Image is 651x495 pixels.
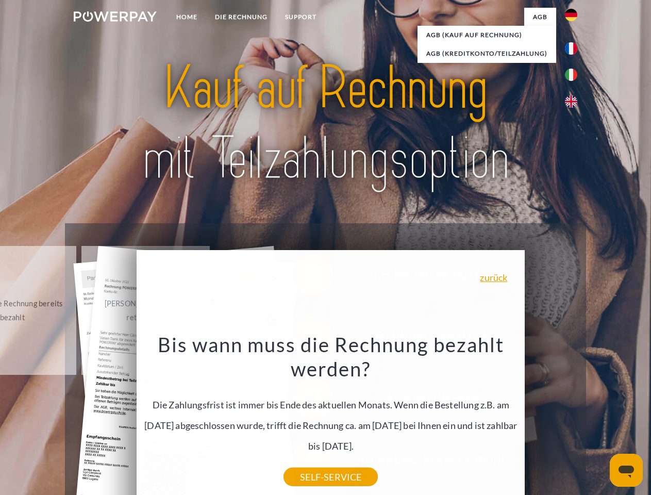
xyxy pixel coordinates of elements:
[565,95,577,108] img: en
[276,8,325,26] a: SUPPORT
[74,11,157,22] img: logo-powerpay-white.svg
[88,296,204,324] div: [PERSON_NAME] wurde retourniert
[168,8,206,26] a: Home
[418,44,556,63] a: AGB (Kreditkonto/Teilzahlung)
[283,468,378,486] a: SELF-SERVICE
[480,273,507,282] a: zurück
[143,332,519,382] h3: Bis wann muss die Rechnung bezahlt werden?
[206,8,276,26] a: DIE RECHNUNG
[524,8,556,26] a: agb
[418,26,556,44] a: AGB (Kauf auf Rechnung)
[143,332,519,477] div: Die Zahlungsfrist ist immer bis Ende des aktuellen Monats. Wenn die Bestellung z.B. am [DATE] abg...
[98,49,553,197] img: title-powerpay_de.svg
[565,42,577,55] img: fr
[565,69,577,81] img: it
[565,9,577,21] img: de
[610,454,643,487] iframe: Schaltfläche zum Öffnen des Messaging-Fensters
